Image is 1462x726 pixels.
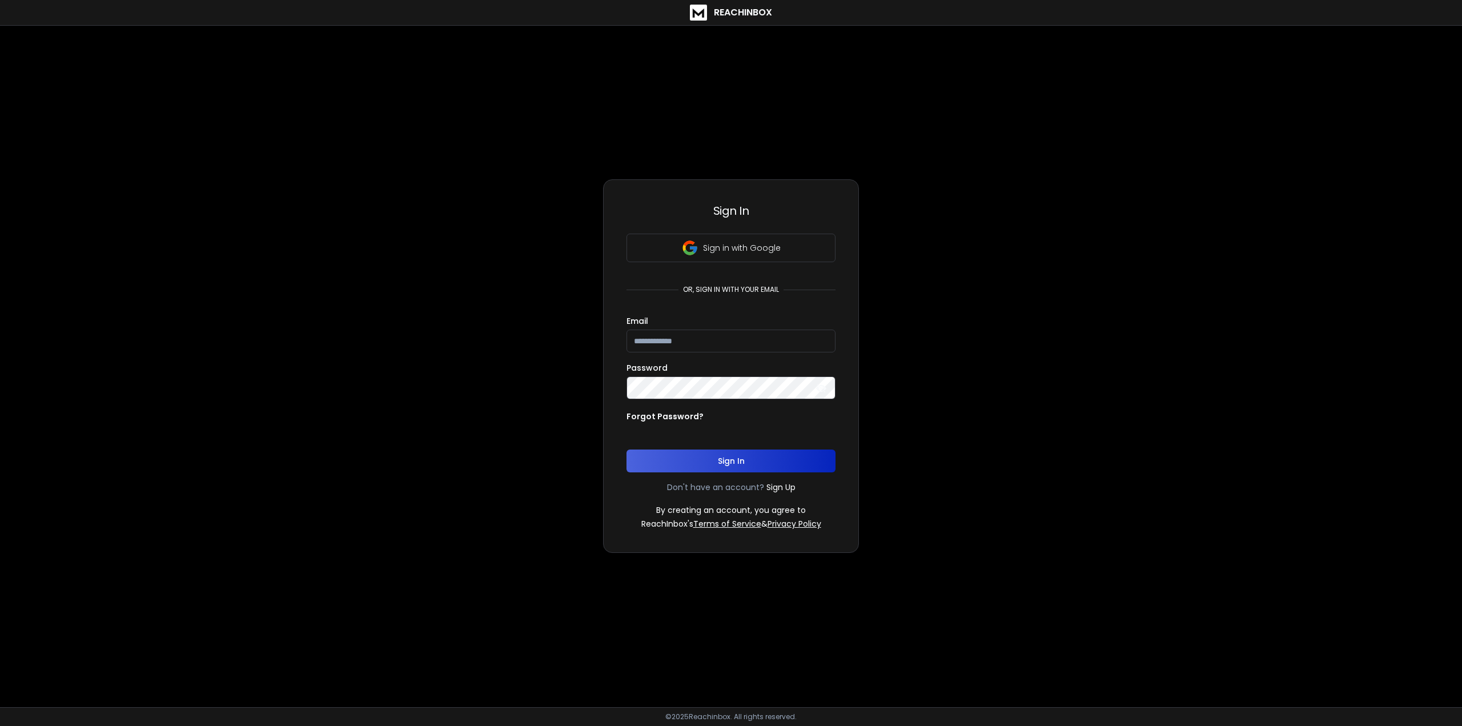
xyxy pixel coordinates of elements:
[641,518,821,530] p: ReachInbox's &
[665,712,797,721] p: © 2025 Reachinbox. All rights reserved.
[656,504,806,516] p: By creating an account, you agree to
[714,6,772,19] h1: ReachInbox
[626,364,668,372] label: Password
[667,482,764,493] p: Don't have an account?
[626,317,648,325] label: Email
[626,411,704,422] p: Forgot Password?
[690,5,772,21] a: ReachInbox
[626,450,836,472] button: Sign In
[690,5,707,21] img: logo
[703,242,781,254] p: Sign in with Google
[678,285,784,294] p: or, sign in with your email
[766,482,796,493] a: Sign Up
[768,518,821,530] a: Privacy Policy
[626,203,836,219] h3: Sign In
[626,234,836,262] button: Sign in with Google
[693,518,761,530] a: Terms of Service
